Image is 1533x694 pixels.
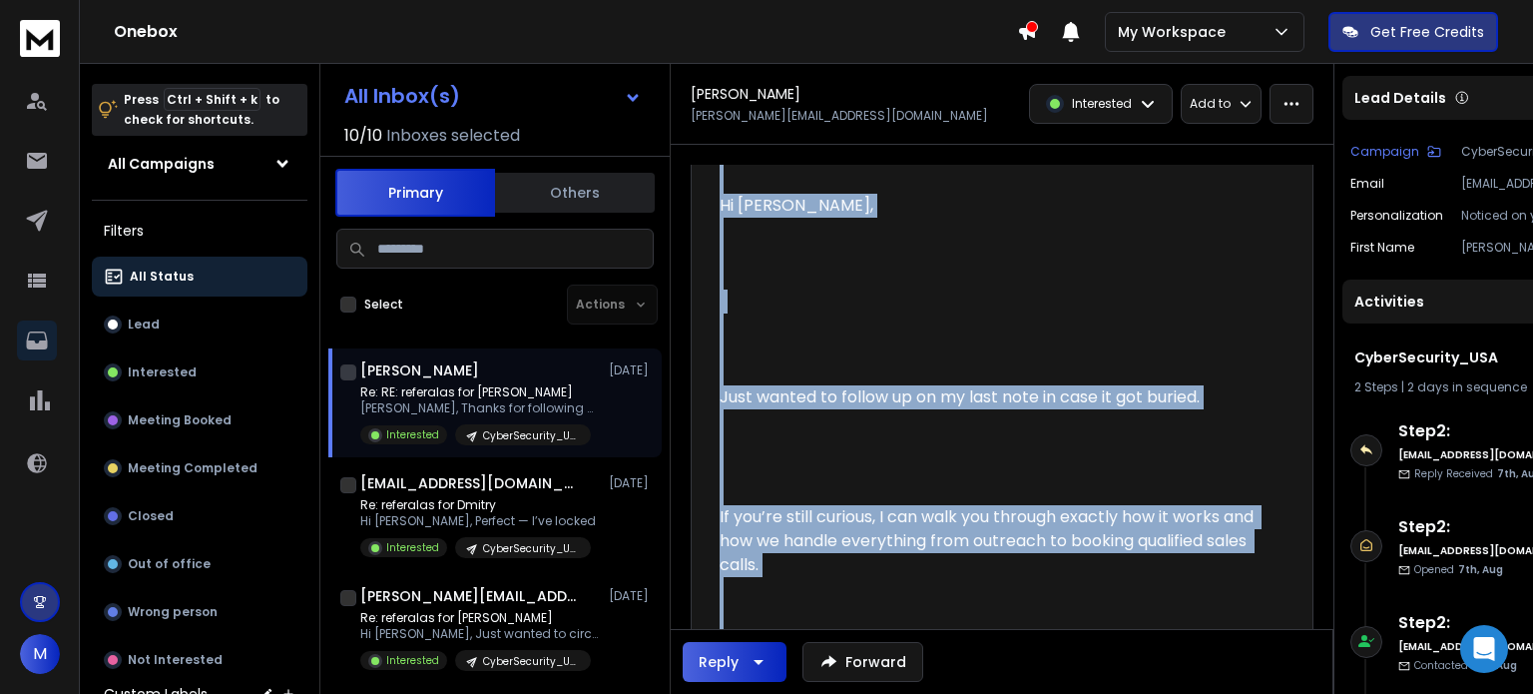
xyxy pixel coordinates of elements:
h1: [PERSON_NAME] [360,360,479,380]
p: Campaign [1350,144,1419,160]
p: Hi [PERSON_NAME], Just wanted to circle [360,626,600,642]
p: Not Interested [128,652,223,668]
button: Lead [92,305,307,345]
button: Wrong person [92,592,307,632]
p: Out of office [128,556,211,572]
p: Press to check for shortcuts. [124,90,279,130]
p: Just wanted to follow up on my last note in case it got buried. [720,385,1269,409]
p: [DATE] [609,588,654,604]
span: 7th, Aug [1458,562,1503,577]
p: Lead [128,317,160,333]
div: Reply [699,652,739,672]
p: CyberSecurity_USA [483,654,579,669]
h3: Filters [92,217,307,245]
p: If you’re still curious, I can walk you through exactly how it works and how we handle everything... [720,481,1269,577]
p: Meeting Booked [128,412,232,428]
button: Get Free Credits [1328,12,1498,52]
p: Opened [1414,562,1503,577]
p: Wrong person [128,604,218,620]
p: Get Free Credits [1370,22,1484,42]
button: Interested [92,352,307,392]
p: Interested [1072,96,1132,112]
button: M [20,634,60,674]
button: Closed [92,496,307,536]
p: [PERSON_NAME], Thanks for following up. [360,400,600,416]
button: All Inbox(s) [328,76,658,116]
button: Reply [683,642,786,682]
p: Contacted [1414,658,1517,673]
p: Closed [128,508,174,524]
h1: All Inbox(s) [344,86,460,106]
button: All Campaigns [92,144,307,184]
p: Re: referalas for [PERSON_NAME] [360,610,600,626]
h3: Inboxes selected [386,124,520,148]
button: Campaign [1350,144,1441,160]
div: Open Intercom Messenger [1460,625,1508,673]
p: Re: referalas for Dmitry [360,497,596,513]
p: Meeting Completed [128,460,257,476]
p: Lead Details [1354,88,1446,108]
span: 2 days in sequence [1407,378,1527,395]
p: Re: RE: referalas for [PERSON_NAME] [360,384,600,400]
button: Meeting Completed [92,448,307,488]
p: Hi [PERSON_NAME], [720,194,1269,218]
p: First Name [1350,240,1414,256]
button: Meeting Booked [92,400,307,440]
button: All Status [92,257,307,297]
p: [DATE] [609,475,654,491]
h1: [PERSON_NAME] [691,84,800,104]
p: Interested [128,364,197,380]
p: Interested [386,427,439,442]
p: [DATE] [609,362,654,378]
h1: [PERSON_NAME][EMAIL_ADDRESS][DOMAIN_NAME] [360,586,580,606]
p: Personalization [1350,208,1443,224]
label: Select [364,297,403,313]
p: Interested [386,540,439,555]
button: Others [495,171,655,215]
p: Hi [PERSON_NAME], Perfect — I’ve locked [360,513,596,529]
p: Add to [1190,96,1231,112]
button: Forward [802,642,923,682]
button: Not Interested [92,640,307,680]
p: [PERSON_NAME][EMAIL_ADDRESS][DOMAIN_NAME] [691,108,988,124]
p: All Status [130,269,194,285]
span: 2 Steps [1354,378,1398,395]
p: CyberSecurity_USA [483,541,579,556]
h1: All Campaigns [108,154,215,174]
p: Email [1350,176,1384,192]
p: CyberSecurity_USA [483,428,579,443]
img: logo [20,20,60,57]
span: 10 / 10 [344,124,382,148]
h1: [EMAIL_ADDRESS][DOMAIN_NAME] [360,473,580,493]
p: Interested [386,653,439,668]
button: Primary [335,169,495,217]
button: Out of office [92,544,307,584]
p: My Workspace [1118,22,1234,42]
span: Ctrl + Shift + k [164,88,260,111]
h1: Onebox [114,20,1017,44]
